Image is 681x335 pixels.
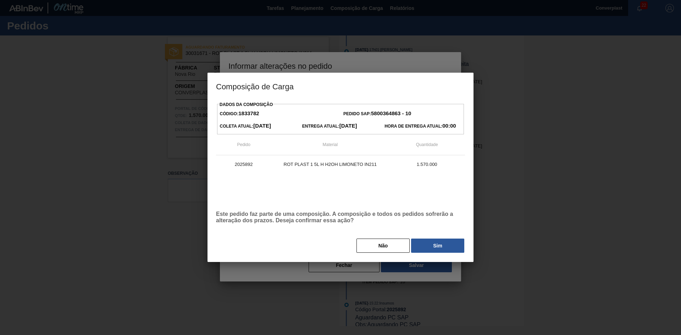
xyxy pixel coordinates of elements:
font: Quantidade [416,142,438,147]
font: Hora de Entrega Atual: [384,124,442,129]
font: [DATE] [253,123,271,129]
font: 5800364863 - 10 [371,110,411,116]
font: 1833782 [238,110,259,116]
font: ROT PLAST 1 5L H H2OH LIMONETO IN211 [284,162,377,167]
font: Dados da Composição [220,102,273,107]
font: 1.570.000 [417,162,437,167]
font: 2025892 [235,162,253,167]
button: Não [356,239,410,253]
font: Este pedido faz parte de uma composição. A composição e todos os pedidos sofrerão a alteração dos... [216,211,453,223]
font: Coleta Atual: [220,124,254,129]
button: Sim [411,239,464,253]
font: Pedido [237,142,250,147]
font: Material [323,142,338,147]
font: Não [378,243,388,249]
font: Composição de Carga [216,82,294,91]
font: Sim [433,243,442,249]
font: 00:00 [442,123,456,129]
font: Entrega Atual: [302,124,339,129]
font: [DATE] [339,123,357,129]
font: Código: [220,111,239,116]
font: Pedido SAP: [343,111,371,116]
